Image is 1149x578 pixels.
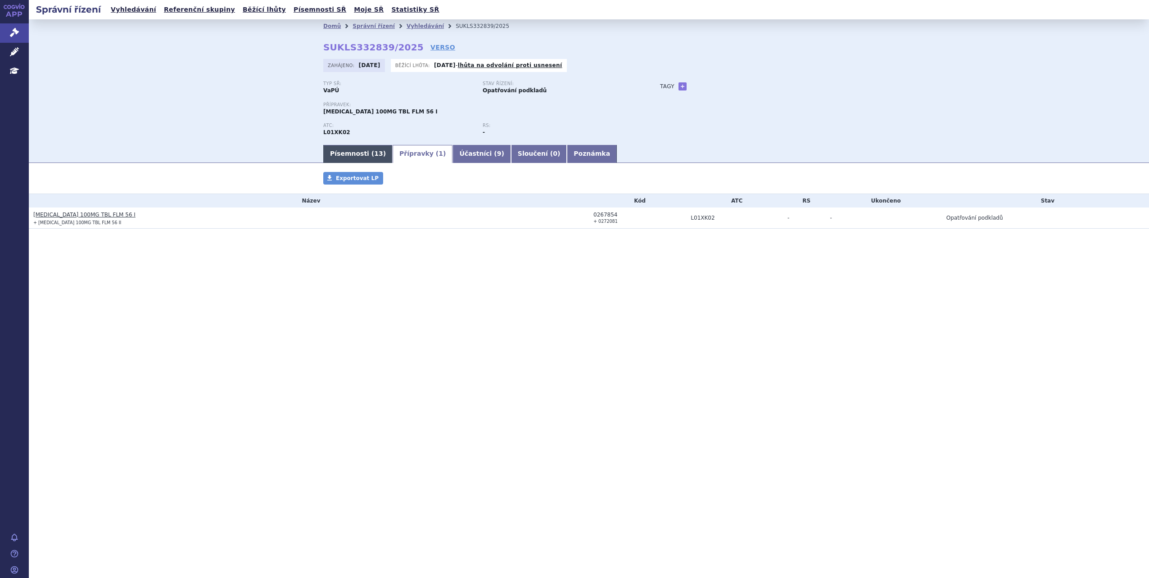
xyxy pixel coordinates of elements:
p: - [434,62,562,69]
h3: Tagy [660,81,674,92]
h2: Správní řízení [29,3,108,16]
a: Písemnosti (13) [323,145,393,163]
strong: - [483,129,485,135]
span: 0 [553,150,557,157]
div: 0267854 [593,212,686,218]
th: Ukončeno [825,194,941,208]
th: ATC [686,194,783,208]
th: Stav [942,194,1149,208]
a: Moje SŘ [351,4,386,16]
a: Poznámka [567,145,617,163]
span: Zahájeno: [328,62,356,69]
strong: Opatřování podkladů [483,87,547,94]
strong: SUKLS332839/2025 [323,42,424,53]
small: + 0272081 [593,219,618,224]
a: VERSO [430,43,455,52]
strong: [DATE] [359,62,380,68]
p: Typ SŘ: [323,81,474,86]
a: Referenční skupiny [161,4,238,16]
a: Sloučení (0) [511,145,567,163]
strong: VaPÚ [323,87,339,94]
a: [MEDICAL_DATA] 100MG TBL FLM 56 I [33,212,136,218]
td: NIRAPARIB [686,208,783,229]
span: Běžící lhůta: [395,62,432,69]
a: Vyhledávání [108,4,159,16]
a: + [679,82,687,90]
p: Stav řízení: [483,81,633,86]
span: - [787,215,789,221]
span: 1 [439,150,443,157]
a: Exportovat LP [323,172,383,185]
a: Domů [323,23,341,29]
span: 13 [374,150,383,157]
th: Název [29,194,589,208]
p: ATC: [323,123,474,128]
li: SUKLS332839/2025 [456,19,521,33]
a: Písemnosti SŘ [291,4,349,16]
span: - [830,215,832,221]
p: RS: [483,123,633,128]
a: Správní řízení [353,23,395,29]
span: Exportovat LP [336,175,379,181]
small: + [MEDICAL_DATA] 100MG TBL FLM 56 II [33,220,121,225]
th: RS [783,194,826,208]
strong: NIRAPARIB [323,129,350,135]
a: Vyhledávání [407,23,444,29]
th: Kód [589,194,686,208]
a: Přípravky (1) [393,145,452,163]
p: Přípravek: [323,102,642,108]
a: Statistiky SŘ [389,4,442,16]
a: Běžící lhůty [240,4,289,16]
td: Opatřování podkladů [942,208,1149,229]
span: 9 [497,150,502,157]
a: lhůta na odvolání proti usnesení [458,62,562,68]
span: [MEDICAL_DATA] 100MG TBL FLM 56 I [323,108,438,115]
a: Účastníci (9) [452,145,511,163]
strong: [DATE] [434,62,456,68]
